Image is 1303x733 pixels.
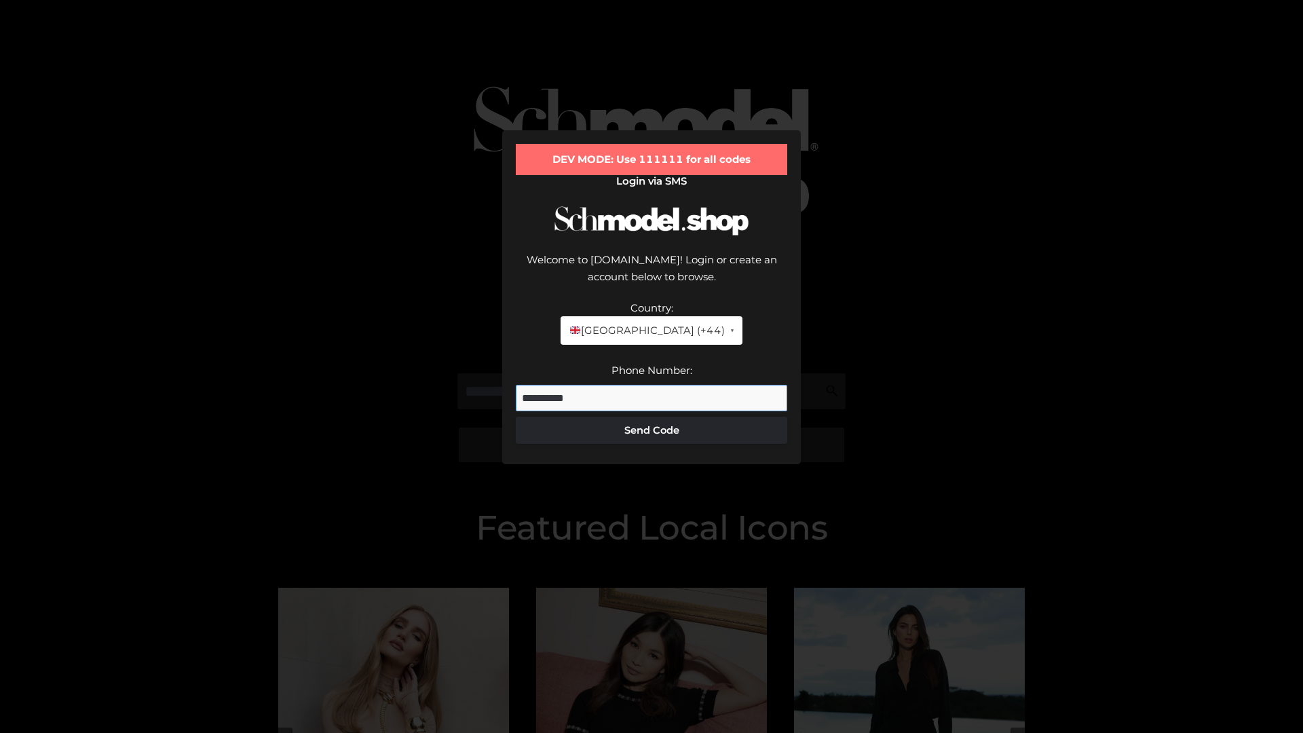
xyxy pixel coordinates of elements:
[516,417,787,444] button: Send Code
[611,364,692,377] label: Phone Number:
[516,144,787,175] div: DEV MODE: Use 111111 for all codes
[550,194,753,248] img: Schmodel Logo
[516,251,787,299] div: Welcome to [DOMAIN_NAME]! Login or create an account below to browse.
[569,322,724,339] span: [GEOGRAPHIC_DATA] (+44)
[630,301,673,314] label: Country:
[516,175,787,187] h2: Login via SMS
[570,325,580,335] img: 🇬🇧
